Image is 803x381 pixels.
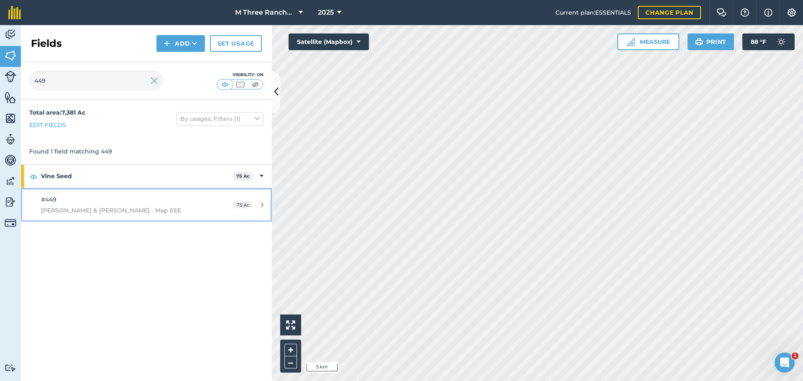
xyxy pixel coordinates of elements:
span: 75 Ac [233,201,253,208]
button: Print [688,33,734,50]
iframe: Intercom live chat [775,353,795,373]
img: svg+xml;base64,PD94bWwgdmVyc2lvbj0iMS4wIiBlbmNvZGluZz0idXRmLTgiPz4KPCEtLSBHZW5lcmF0b3I6IEFkb2JlIE... [5,28,16,41]
img: A cog icon [787,8,797,17]
input: Search [29,71,163,91]
div: Vine Seed75 Ac [21,165,272,187]
img: fieldmargin Logo [8,6,21,19]
div: Found 1 field matching 449 [21,138,272,164]
strong: Vine Seed [41,165,233,187]
img: svg+xml;base64,PD94bWwgdmVyc2lvbj0iMS4wIiBlbmNvZGluZz0idXRmLTgiPz4KPCEtLSBHZW5lcmF0b3I6IEFkb2JlIE... [5,71,16,82]
img: svg+xml;base64,PHN2ZyB4bWxucz0iaHR0cDovL3d3dy53My5vcmcvMjAwMC9zdmciIHdpZHRoPSI1NiIgaGVpZ2h0PSI2MC... [5,49,16,62]
span: #449 [41,196,56,203]
img: svg+xml;base64,PHN2ZyB4bWxucz0iaHR0cDovL3d3dy53My5vcmcvMjAwMC9zdmciIHdpZHRoPSI1MCIgaGVpZ2h0PSI0MC... [220,80,230,89]
button: By usages, Filters (1) [176,112,263,125]
div: Visibility: On [217,72,263,78]
img: Four arrows, one pointing top left, one top right, one bottom right and the last bottom left [286,320,295,330]
img: svg+xml;base64,PHN2ZyB4bWxucz0iaHR0cDovL3d3dy53My5vcmcvMjAwMC9zdmciIHdpZHRoPSI1NiIgaGVpZ2h0PSI2MC... [5,91,16,104]
img: svg+xml;base64,PHN2ZyB4bWxucz0iaHR0cDovL3d3dy53My5vcmcvMjAwMC9zdmciIHdpZHRoPSI1MCIgaGVpZ2h0PSI0MC... [235,80,246,89]
h2: Fields [31,37,62,50]
a: Change plan [638,6,701,19]
img: svg+xml;base64,PHN2ZyB4bWxucz0iaHR0cDovL3d3dy53My5vcmcvMjAwMC9zdmciIHdpZHRoPSIxOCIgaGVpZ2h0PSIyNC... [30,171,37,182]
button: Measure [617,33,679,50]
span: 1 [792,353,798,359]
img: svg+xml;base64,PD94bWwgdmVyc2lvbj0iMS4wIiBlbmNvZGluZz0idXRmLTgiPz4KPCEtLSBHZW5lcmF0b3I6IEFkb2JlIE... [5,196,16,208]
img: svg+xml;base64,PD94bWwgdmVyc2lvbj0iMS4wIiBlbmNvZGluZz0idXRmLTgiPz4KPCEtLSBHZW5lcmF0b3I6IEFkb2JlIE... [5,133,16,146]
span: Current plan : ESSENTIALS [555,8,631,17]
img: svg+xml;base64,PHN2ZyB4bWxucz0iaHR0cDovL3d3dy53My5vcmcvMjAwMC9zdmciIHdpZHRoPSIxOSIgaGVpZ2h0PSIyNC... [695,37,703,47]
a: Edit fields [29,120,66,130]
img: A question mark icon [740,8,750,17]
img: svg+xml;base64,PHN2ZyB4bWxucz0iaHR0cDovL3d3dy53My5vcmcvMjAwMC9zdmciIHdpZHRoPSIxNyIgaGVpZ2h0PSIxNy... [764,8,772,18]
button: Add [156,35,205,52]
a: Set usage [210,35,262,52]
img: svg+xml;base64,PHN2ZyB4bWxucz0iaHR0cDovL3d3dy53My5vcmcvMjAwMC9zdmciIHdpZHRoPSIxNCIgaGVpZ2h0PSIyNC... [164,38,170,49]
strong: Total area : 7,381 Ac [29,109,85,116]
img: Two speech bubbles overlapping with the left bubble in the forefront [716,8,726,17]
img: svg+xml;base64,PD94bWwgdmVyc2lvbj0iMS4wIiBlbmNvZGluZz0idXRmLTgiPz4KPCEtLSBHZW5lcmF0b3I6IEFkb2JlIE... [5,217,16,229]
img: svg+xml;base64,PD94bWwgdmVyc2lvbj0iMS4wIiBlbmNvZGluZz0idXRmLTgiPz4KPCEtLSBHZW5lcmF0b3I6IEFkb2JlIE... [5,175,16,187]
strong: 75 Ac [236,173,250,179]
button: Satellite (Mapbox) [289,33,369,50]
img: svg+xml;base64,PD94bWwgdmVyc2lvbj0iMS4wIiBlbmNvZGluZz0idXRmLTgiPz4KPCEtLSBHZW5lcmF0b3I6IEFkb2JlIE... [5,364,16,372]
span: [PERSON_NAME] & [PERSON_NAME] - Map EEE [41,206,198,215]
img: Ruler icon [627,38,635,46]
img: svg+xml;base64,PHN2ZyB4bWxucz0iaHR0cDovL3d3dy53My5vcmcvMjAwMC9zdmciIHdpZHRoPSI1MCIgaGVpZ2h0PSI0MC... [250,80,261,89]
span: 2025 [318,8,334,18]
img: svg+xml;base64,PHN2ZyB4bWxucz0iaHR0cDovL3d3dy53My5vcmcvMjAwMC9zdmciIHdpZHRoPSI1NiIgaGVpZ2h0PSI2MC... [5,112,16,125]
button: + [284,344,297,356]
img: svg+xml;base64,PD94bWwgdmVyc2lvbj0iMS4wIiBlbmNvZGluZz0idXRmLTgiPz4KPCEtLSBHZW5lcmF0b3I6IEFkb2JlIE... [5,154,16,166]
span: 88 ° F [751,33,766,50]
img: svg+xml;base64,PD94bWwgdmVyc2lvbj0iMS4wIiBlbmNvZGluZz0idXRmLTgiPz4KPCEtLSBHZW5lcmF0b3I6IEFkb2JlIE... [773,33,790,50]
span: M Three Ranches LLC [235,8,295,18]
button: 88 °F [742,33,795,50]
a: #449[PERSON_NAME] & [PERSON_NAME] - Map EEE75 Ac [21,188,272,222]
button: – [284,356,297,368]
img: svg+xml;base64,PHN2ZyB4bWxucz0iaHR0cDovL3d3dy53My5vcmcvMjAwMC9zdmciIHdpZHRoPSIyMiIgaGVpZ2h0PSIzMC... [151,76,158,86]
